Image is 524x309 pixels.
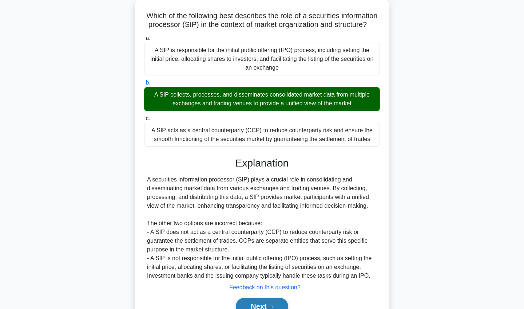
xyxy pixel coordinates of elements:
div: A SIP acts as a central counterparty (CCP) to reduce counterparty risk and ensure the smooth func... [144,123,380,147]
a: Feedback on this question? [229,284,301,290]
div: A SIP is responsible for the initial public offering (IPO) process, including setting the initial... [144,43,380,75]
div: A securities information processor (SIP) plays a crucial role in consolidating and disseminating ... [147,175,377,280]
span: c. [146,115,150,121]
span: b. [146,79,150,86]
h5: Which of the following best describes the role of a securities information processor (SIP) in the... [143,11,381,30]
span: a. [146,35,150,41]
div: A SIP collects, processes, and disseminates consolidated market data from multiple exchanges and ... [144,87,380,111]
h3: Explanation [148,157,376,169]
